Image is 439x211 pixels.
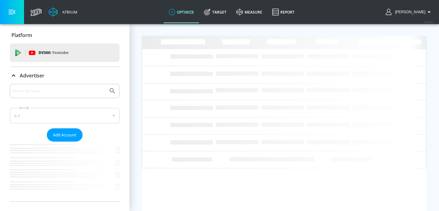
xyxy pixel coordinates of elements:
a: Report [267,1,299,23]
p: Platform [11,32,32,39]
div: Advertiser [10,84,120,201]
nav: list of Advertiser [10,142,120,201]
div: A-Z [10,108,120,123]
a: Target [199,1,231,23]
input: Search by name [12,87,106,95]
div: Atrium [60,9,77,15]
div: Advertiser [10,67,120,84]
p: DV360: [39,49,68,56]
div: Platform [10,27,120,44]
a: Atrium [49,7,77,17]
div: DV360: Youtube [10,43,120,62]
button: Add Account [47,128,83,142]
span: login as: kate.csiki@zefr.com [392,10,425,14]
label: Sort By [18,106,31,110]
button: [PERSON_NAME] [386,8,433,16]
span: v 4.19.0 [424,20,433,24]
p: Advertiser [20,72,44,79]
a: measure [231,1,267,23]
a: optimize [164,1,199,23]
p: Youtube [52,49,68,56]
span: Add Account [53,131,76,139]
